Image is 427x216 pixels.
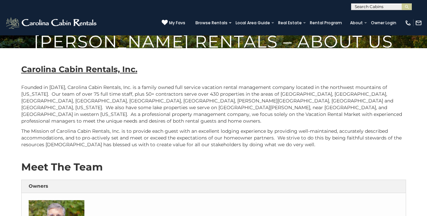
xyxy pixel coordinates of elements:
[405,20,411,26] img: phone-regular-white.png
[275,18,305,28] a: Real Estate
[415,20,422,26] img: mail-regular-white.png
[162,20,185,26] a: My Favs
[347,18,366,28] a: About
[21,64,137,74] b: Carolina Cabin Rentals, Inc.
[29,183,48,189] strong: Owners
[169,20,185,26] span: My Favs
[21,161,103,173] strong: Meet The Team
[232,18,273,28] a: Local Area Guide
[21,128,406,148] p: The Mission of Carolina Cabin Rentals, Inc. is to provide each guest with an excellent lodging ex...
[368,18,400,28] a: Owner Login
[5,16,99,30] img: White-1-2.png
[21,84,406,124] p: Founded in [DATE], Carolina Cabin Rentals, Inc. is a family owned full service vacation rental ma...
[306,18,345,28] a: Rental Program
[192,18,231,28] a: Browse Rentals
